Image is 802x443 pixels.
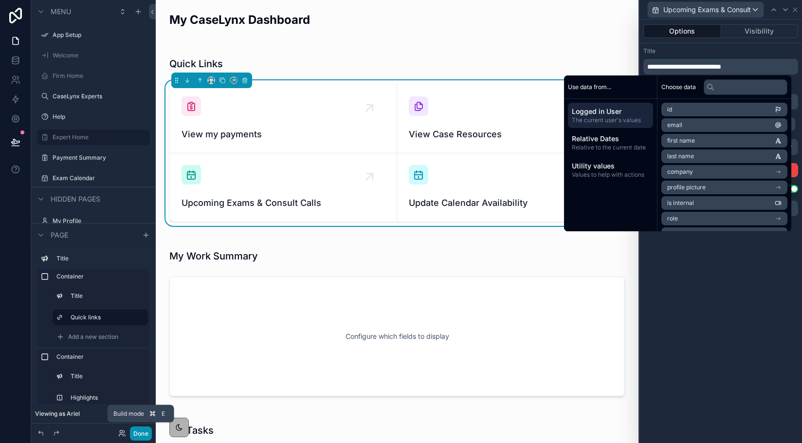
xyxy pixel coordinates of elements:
button: Options [643,24,721,38]
button: Done [130,426,152,441]
div: scrollable content [564,99,657,186]
span: Build mode [113,410,144,418]
span: Page [51,230,68,240]
div: scrollable content [31,246,156,424]
label: CaseLynx Experts [53,92,148,100]
div: scrollable content [643,59,798,74]
label: Title [71,292,144,300]
a: Upcoming Exams & Consult Calls [170,153,397,221]
span: Utility values [572,161,649,171]
span: Hidden pages [51,194,100,204]
button: Visibility [721,24,799,38]
label: Container [56,273,146,280]
label: Exam Calendar [53,174,148,182]
span: Choose data [661,83,696,91]
span: View my payments [182,128,385,141]
label: Container [56,353,146,361]
label: Help [53,113,148,121]
span: E [160,410,167,418]
label: Title [643,47,656,55]
span: View Case Resources [409,128,613,141]
span: Relative to the current date [572,144,649,151]
a: Update Calendar Availability [397,153,624,221]
button: Upcoming Exams & Consult Calls [647,1,764,18]
span: Relative Dates [572,134,649,144]
a: View my payments [170,85,397,153]
label: Title [71,372,144,380]
label: Payment Summary [53,154,148,162]
span: Upcoming Exams & Consult Calls [182,196,385,210]
label: Highlights [71,394,144,402]
label: Firm Home [53,72,148,80]
label: Expert Home [53,133,144,141]
span: Upcoming Exams & Consult Calls [663,5,751,15]
span: Update Calendar Availability [409,196,613,210]
a: View Case Resources [397,85,624,153]
label: App Setup [53,31,148,39]
span: Viewing as Ariel [35,410,80,418]
span: The current user's values [572,116,649,124]
span: Values to help with actions [572,171,649,179]
label: Welcome [53,52,148,59]
span: Add a new section [68,333,118,341]
span: Menu [51,7,71,17]
label: My Profile [53,217,148,225]
span: Logged in User [572,107,649,116]
label: Quick links [71,314,140,321]
label: Title [56,255,146,262]
span: Use data from... [568,83,611,91]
